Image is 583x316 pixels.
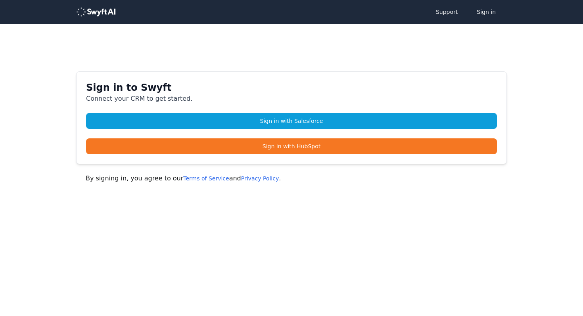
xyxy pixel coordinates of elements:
[241,175,279,182] a: Privacy Policy
[86,138,497,154] a: Sign in with HubSpot
[76,7,116,17] img: logo-488353a97b7647c9773e25e94dd66c4536ad24f66c59206894594c5eb3334934.png
[469,4,504,20] button: Sign in
[183,175,229,182] a: Terms of Service
[428,4,466,20] a: Support
[86,113,497,129] a: Sign in with Salesforce
[86,174,497,183] p: By signing in, you agree to our and .
[86,81,497,94] h1: Sign in to Swyft
[86,94,497,103] p: Connect your CRM to get started.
